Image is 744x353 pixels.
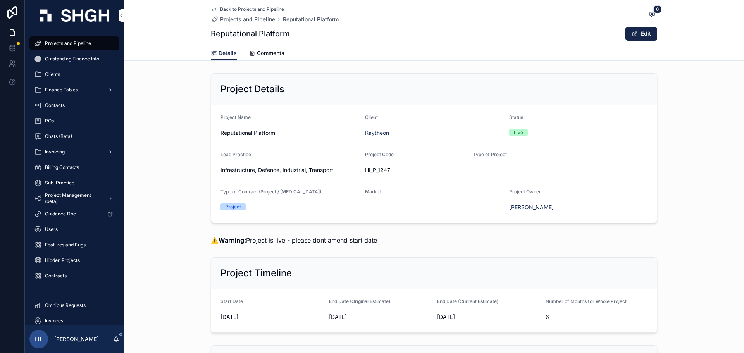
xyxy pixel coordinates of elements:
[29,129,119,143] a: Chats (Beta)
[509,203,554,211] a: [PERSON_NAME]
[625,27,657,41] button: Edit
[45,226,58,232] span: Users
[45,102,65,108] span: Contacts
[220,298,243,304] span: Start Date
[29,52,119,66] a: Outstanding Finance Info
[29,98,119,112] a: Contacts
[329,298,390,304] span: End Date (Original Estimate)
[220,129,359,137] span: Reputational Platform
[509,114,523,120] span: Status
[29,83,119,97] a: Finance Tables
[220,189,321,195] span: Type of Contract (Project / [MEDICAL_DATA])
[45,87,78,93] span: Finance Tables
[220,114,251,120] span: Project Name
[653,5,661,13] span: 6
[211,46,237,61] a: Details
[365,152,394,157] span: Project Code
[35,334,43,344] span: HL
[45,273,67,279] span: Contracts
[29,176,119,190] a: Sub-Practice
[546,313,648,321] span: 6
[225,203,241,210] div: Project
[473,152,507,157] span: Type of Project
[365,166,467,174] span: HI_P_1247
[54,335,99,343] p: [PERSON_NAME]
[29,36,119,50] a: Projects and Pipeline
[45,318,63,324] span: Invoices
[329,313,431,321] span: [DATE]
[45,242,86,248] span: Features and Bugs
[45,71,60,77] span: Clients
[647,10,657,20] button: 6
[45,192,102,205] span: Project Management (beta)
[45,149,65,155] span: Invoicing
[220,83,284,95] h2: Project Details
[45,40,91,46] span: Projects and Pipeline
[29,298,119,312] a: Omnibus Requests
[29,114,119,128] a: POs
[45,257,80,263] span: Hidden Projects
[220,6,284,12] span: Back to Projects and Pipeline
[45,211,76,217] span: Guidance Doc
[437,313,539,321] span: [DATE]
[365,114,378,120] span: Client
[283,15,339,23] a: Reputational Platform
[211,6,284,12] a: Back to Projects and Pipeline
[45,180,74,186] span: Sub-Practice
[40,9,109,22] img: App logo
[29,253,119,267] a: Hidden Projects
[45,56,99,62] span: Outstanding Finance Info
[365,129,389,137] a: Raytheon
[546,298,627,304] span: Number of Months for Whole Project
[25,31,124,325] div: scrollable content
[45,302,86,308] span: Omnibus Requests
[220,152,251,157] span: Lead Practice
[211,15,275,23] a: Projects and Pipeline
[220,313,323,321] span: [DATE]
[29,160,119,174] a: Billing Contacts
[29,191,119,205] a: Project Management (beta)
[29,222,119,236] a: Users
[29,238,119,252] a: Features and Bugs
[257,49,284,57] span: Comments
[220,15,275,23] span: Projects and Pipeline
[29,145,119,159] a: Invoicing
[211,28,290,39] h1: Reputational Platform
[437,298,498,304] span: End Date (Current Estimate)
[211,236,377,244] span: ⚠️ Project is live - please dont amend start date
[45,118,54,124] span: POs
[29,314,119,328] a: Invoices
[509,189,541,195] span: Project Owner
[219,49,237,57] span: Details
[220,166,333,174] span: Infrastructure, Defence, Industrial, Transport
[29,207,119,221] a: Guidance Doc
[45,164,79,170] span: Billing Contacts
[220,267,292,279] h2: Project Timeline
[29,269,119,283] a: Contracts
[514,129,523,136] div: Live
[29,67,119,81] a: Clients
[249,46,284,62] a: Comments
[365,189,381,195] span: Market
[45,133,72,139] span: Chats (Beta)
[219,236,246,244] strong: Warning:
